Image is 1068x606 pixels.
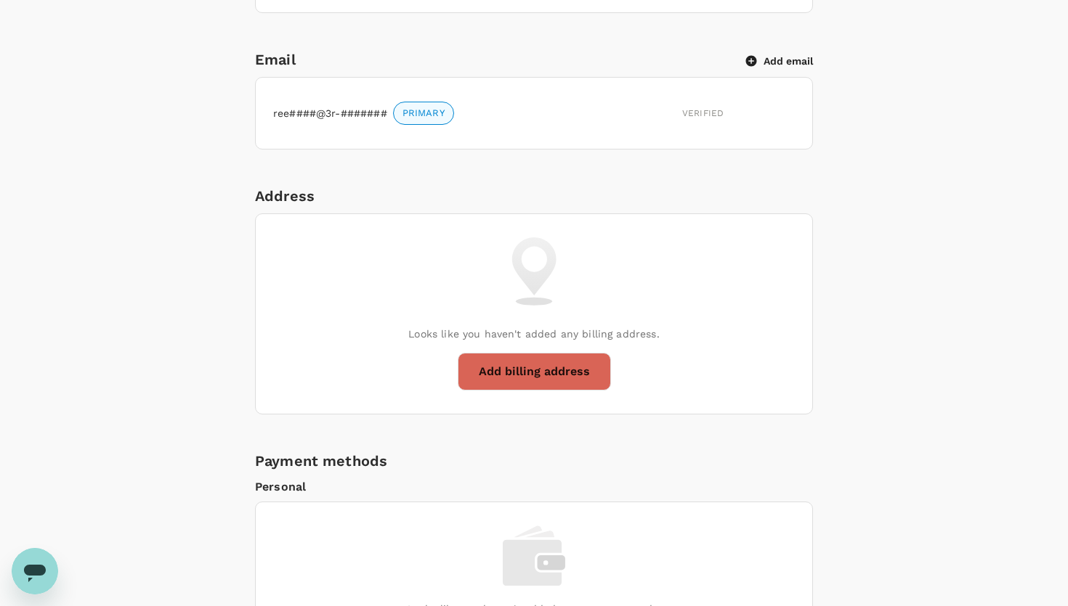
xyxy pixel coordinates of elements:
[255,48,746,71] h6: Email
[394,107,453,120] span: PRIMARY
[458,353,611,390] button: Add billing address
[255,478,813,496] p: Personal
[255,184,813,208] div: Address
[503,525,565,586] img: payment
[682,108,724,118] span: Verified
[273,106,387,120] p: ree####@3r-#######
[255,449,813,472] h6: Payment methods
[408,327,659,341] p: Looks like you haven't added any billing address.
[12,548,58,594] iframe: Button to launch messaging window
[746,54,813,67] button: Add email
[511,237,557,306] img: billing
